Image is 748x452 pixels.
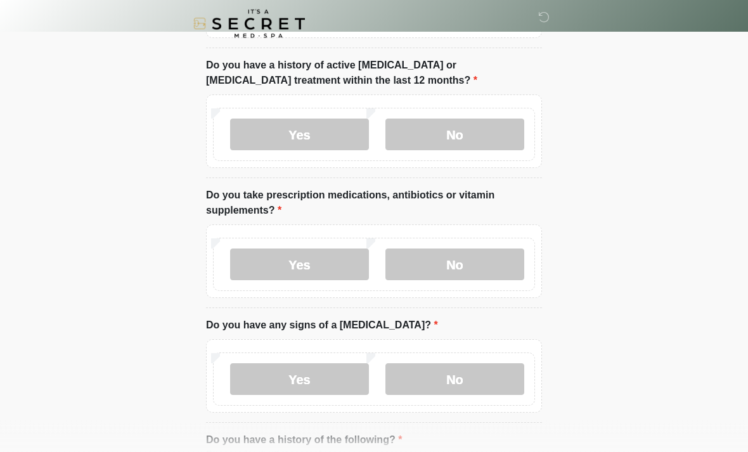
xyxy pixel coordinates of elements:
label: Yes [230,364,369,396]
label: Yes [230,119,369,151]
label: Do you have a history of active [MEDICAL_DATA] or [MEDICAL_DATA] treatment within the last 12 mon... [206,58,542,89]
label: No [385,119,524,151]
label: Yes [230,249,369,281]
label: No [385,249,524,281]
label: No [385,364,524,396]
label: Do you have any signs of a [MEDICAL_DATA]? [206,318,438,333]
img: It's A Secret Med Spa Logo [193,10,305,38]
label: Do you take prescription medications, antibiotics or vitamin supplements? [206,188,542,219]
label: Do you have a history of the following? [206,433,402,448]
